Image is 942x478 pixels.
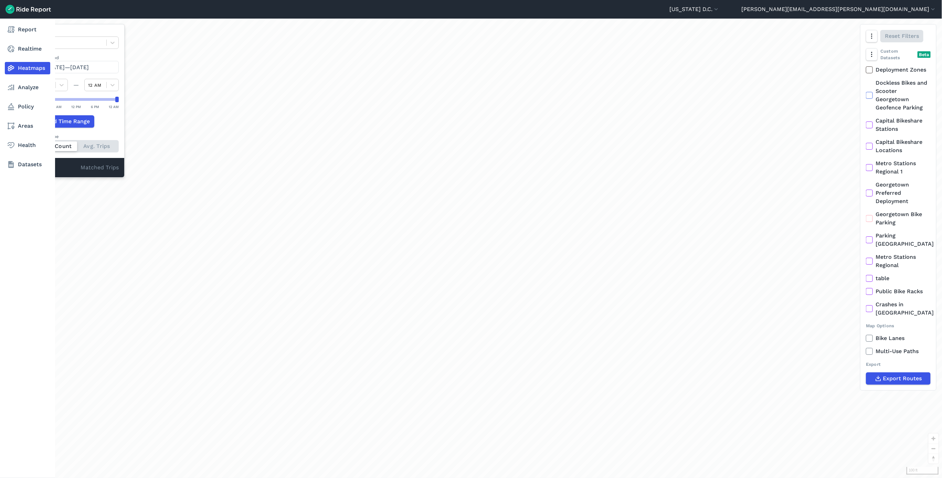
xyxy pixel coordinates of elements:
[5,62,50,74] a: Heatmaps
[866,372,931,385] button: Export Routes
[33,54,119,61] label: Data Period
[28,158,124,177] div: Matched Trips
[883,374,922,383] span: Export Routes
[866,287,931,296] label: Public Bike Racks
[866,117,931,133] label: Capital Bikeshare Stations
[866,334,931,342] label: Bike Lanes
[866,210,931,227] label: Georgetown Bike Parking
[866,159,931,176] label: Metro Stations Regional 1
[5,43,50,55] a: Realtime
[5,100,50,113] a: Policy
[6,5,51,14] img: Ride Report
[669,5,720,13] button: [US_STATE] D.C.
[68,81,84,89] div: —
[866,274,931,283] label: table
[866,253,931,269] label: Metro Stations Regional
[866,361,931,368] div: Export
[918,51,931,58] div: Beta
[5,158,50,171] a: Datasets
[866,300,931,317] label: Crashes in [GEOGRAPHIC_DATA]
[5,23,50,36] a: Report
[866,181,931,205] label: Georgetown Preferred Deployment
[91,104,99,110] div: 6 PM
[72,104,81,110] div: 12 PM
[5,139,50,151] a: Health
[33,61,119,73] button: [DATE]—[DATE]
[33,163,81,172] div: -
[885,32,919,40] span: Reset Filters
[741,5,936,13] button: [PERSON_NAME][EMAIL_ADDRESS][PERSON_NAME][DOMAIN_NAME]
[5,120,50,132] a: Areas
[866,347,931,355] label: Multi-Use Paths
[33,30,119,36] label: Data Type
[33,133,119,140] div: Count Type
[5,81,50,94] a: Analyze
[53,104,62,110] div: 6 AM
[866,138,931,155] label: Capital Bikeshare Locations
[46,117,90,126] span: Add Time Range
[33,115,94,128] button: Add Time Range
[22,19,942,478] div: loading
[46,64,89,71] span: [DATE]—[DATE]
[109,104,119,110] div: 12 AM
[880,30,923,42] button: Reset Filters
[866,322,931,329] div: Map Options
[866,66,931,74] label: Deployment Zones
[866,79,931,112] label: Dockless Bikes and Scooter Georgetown Geofence Parking
[866,48,931,61] div: Custom Datasets
[866,232,931,248] label: Parking [GEOGRAPHIC_DATA]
